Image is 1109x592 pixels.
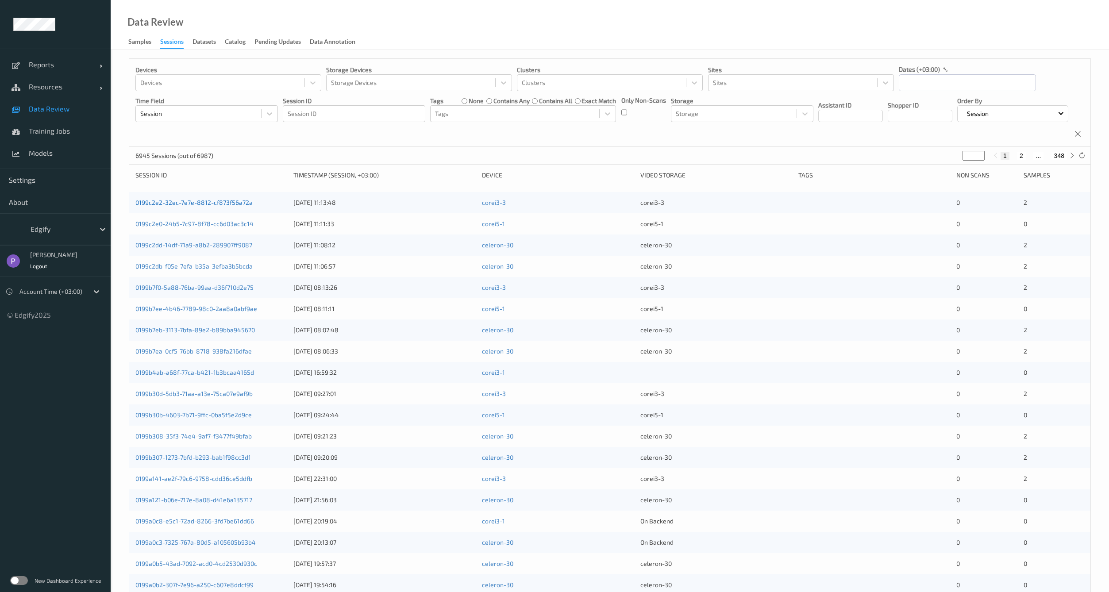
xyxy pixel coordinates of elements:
[1024,432,1027,440] span: 2
[135,347,252,355] a: 0199b7ea-0cf5-76bb-8718-938fa216dfae
[135,220,254,227] a: 0199c2e0-24b5-7c97-8f78-cc6d03ac3c14
[640,171,792,180] div: Video Storage
[640,198,792,207] div: corei3-3
[128,36,160,48] a: Samples
[956,454,960,461] span: 0
[956,538,960,546] span: 0
[888,101,952,110] p: Shopper ID
[293,304,476,313] div: [DATE] 08:11:11
[482,305,505,312] a: corei5-1
[293,219,476,228] div: [DATE] 11:11:33
[127,18,183,27] div: Data Review
[956,411,960,419] span: 0
[1024,171,1084,180] div: Samples
[193,36,225,48] a: Datasets
[482,560,513,567] a: celeron-30
[956,369,960,376] span: 0
[430,96,443,105] p: Tags
[160,37,184,49] div: Sessions
[135,475,252,482] a: 0199a141-ae2f-79c6-9758-cdd36ce5ddfb
[482,581,513,588] a: celeron-30
[956,262,960,270] span: 0
[310,36,364,48] a: Data Annotation
[640,517,792,526] div: On Backend
[482,411,505,419] a: corei5-1
[293,198,476,207] div: [DATE] 11:13:48
[135,581,254,588] a: 0199a0b2-307f-7e96-a250-c607e8ddcf99
[956,496,960,504] span: 0
[1024,199,1027,206] span: 2
[135,390,253,397] a: 0199b30d-5db3-71aa-a13e-75ca07e9af9b
[1024,284,1027,291] span: 2
[640,453,792,462] div: celeron-30
[640,411,792,419] div: corei5-1
[517,65,703,74] p: Clusters
[293,171,476,180] div: Timestamp (Session, +03:00)
[293,283,476,292] div: [DATE] 08:13:26
[1024,305,1027,312] span: 0
[293,517,476,526] div: [DATE] 20:19:04
[135,199,253,206] a: 0199c2e2-32ec-7e7e-8812-cf873f56a72a
[956,284,960,291] span: 0
[482,347,513,355] a: celeron-30
[640,559,792,568] div: celeron-30
[1033,152,1044,160] button: ...
[1024,411,1027,419] span: 0
[310,37,355,48] div: Data Annotation
[956,347,960,355] span: 0
[640,241,792,250] div: celeron-30
[1024,347,1027,355] span: 2
[293,453,476,462] div: [DATE] 09:20:09
[135,305,257,312] a: 0199b7ee-4b46-7789-98c0-2aa8a0abf9ae
[135,517,254,525] a: 0199a0c8-e5c1-72ad-8266-3fd7be61dd66
[293,347,476,356] div: [DATE] 08:06:33
[957,96,1068,105] p: Order By
[1051,152,1067,160] button: 348
[1024,538,1027,546] span: 0
[160,36,193,49] a: Sessions
[293,580,476,589] div: [DATE] 19:54:16
[135,411,252,419] a: 0199b30b-4603-7b71-9ffc-0ba5f5e2d9ce
[640,283,792,292] div: corei3-3
[482,369,505,376] a: corei3-1
[956,517,960,525] span: 0
[135,284,254,291] a: 0199b7f0-5a88-76ba-99aa-d36f710d2e75
[135,65,321,74] p: Devices
[135,241,252,249] a: 0199c2dd-14df-71a9-a8b2-289907ff9087
[135,560,257,567] a: 0199a0b5-43ad-7092-acd0-4cd2530d930c
[135,432,252,440] a: 0199b308-35f3-74e4-9af7-f3477f49bfab
[956,581,960,588] span: 0
[956,475,960,482] span: 0
[254,37,301,48] div: Pending Updates
[640,496,792,504] div: celeron-30
[899,65,940,74] p: dates (+03:00)
[482,284,506,291] a: corei3-3
[482,171,634,180] div: Device
[621,96,666,105] p: Only Non-Scans
[671,96,813,105] p: Storage
[293,559,476,568] div: [DATE] 19:57:37
[482,241,513,249] a: celeron-30
[1024,262,1027,270] span: 2
[293,241,476,250] div: [DATE] 11:08:12
[956,560,960,567] span: 0
[956,220,960,227] span: 0
[1017,152,1026,160] button: 2
[640,538,792,547] div: On Backend
[135,151,213,160] p: 6945 Sessions (out of 6987)
[482,199,506,206] a: corei3-3
[1024,390,1027,397] span: 2
[225,36,254,48] a: Catalog
[956,199,960,206] span: 0
[1024,369,1027,376] span: 0
[482,390,506,397] a: corei3-3
[482,220,505,227] a: corei5-1
[482,475,506,482] a: corei3-3
[135,262,253,270] a: 0199c2db-f05e-7efa-b35a-3efba3b5bcda
[482,262,513,270] a: celeron-30
[482,517,505,525] a: corei3-1
[493,96,530,105] label: contains any
[1024,496,1027,504] span: 0
[640,219,792,228] div: corei5-1
[135,326,255,334] a: 0199b7eb-3113-7bfa-89e2-b89bba945670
